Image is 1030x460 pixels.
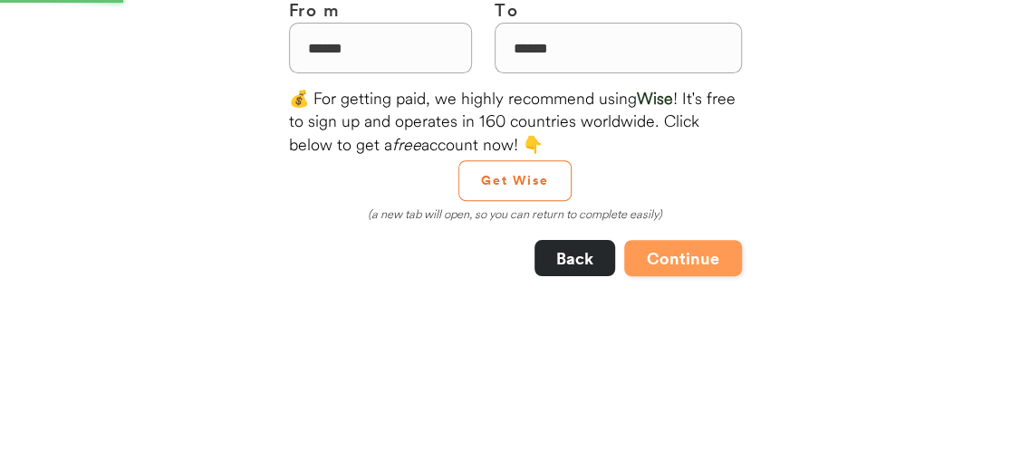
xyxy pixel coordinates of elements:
em: (a new tab will open, so you can return to complete easily) [368,206,662,221]
button: Back [534,240,615,276]
button: Get Wise [458,160,572,201]
em: free [392,134,421,155]
font: Wise [637,88,673,109]
div: 💰 For getting paid, we highly recommend using ! It's free to sign up and operates in 160 countrie... [289,87,742,156]
button: Continue [624,240,742,276]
